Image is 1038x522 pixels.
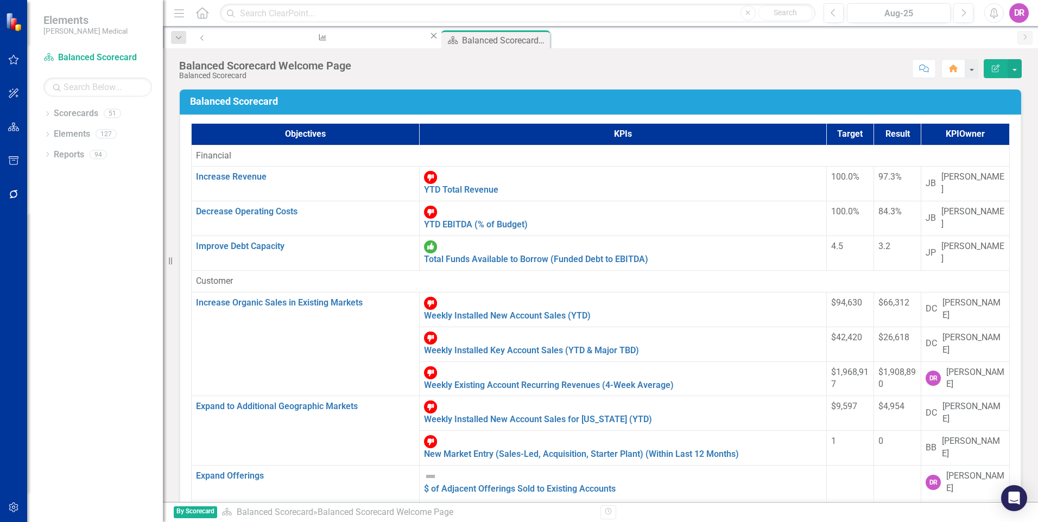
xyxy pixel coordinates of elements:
[878,332,909,342] span: $26,618
[192,236,420,271] td: Double-Click to Edit Right Click for Context Menu
[831,128,869,141] div: Target
[424,297,437,310] img: Below Target
[831,171,859,182] span: 100.0%
[43,14,128,27] span: Elements
[921,396,1010,431] td: Double-Click to Edit
[192,466,420,500] td: Double-Click to Edit Right Click for Context Menu
[90,150,107,159] div: 94
[223,41,419,54] div: Weekly Existing Account Recurring Revenues (4-Week Average)
[941,206,1005,231] div: [PERSON_NAME]
[926,407,937,419] div: DC
[878,241,890,251] span: 3.2
[196,297,363,308] a: Increase Organic Sales in Existing Markets
[419,466,826,500] td: Double-Click to Edit Right Click for Context Menu
[1009,3,1029,23] button: DR
[847,3,951,23] button: Aug-25
[104,109,121,118] div: 51
[179,60,351,72] div: Balanced Scorecard Welcome Page
[758,5,813,21] button: Search
[941,171,1005,196] div: [PERSON_NAME]
[424,310,591,321] a: Weekly Installed New Account Sales (YTD)
[424,254,648,264] a: Total Funds Available to Borrow (Funded Debt to EBITDA)
[424,470,437,483] img: Not Defined
[921,327,1010,361] td: Double-Click to Edit
[196,470,264,481] a: Expand Offerings
[946,470,1005,495] div: [PERSON_NAME]
[196,241,284,251] a: Improve Debt Capacity
[419,327,826,361] td: Double-Click to Edit Right Click for Context Menu
[192,292,420,396] td: Double-Click to Edit Right Click for Context Menu
[419,361,826,396] td: Double-Click to Edit Right Click for Context Menu
[926,247,936,259] div: JP
[851,7,947,20] div: Aug-25
[926,475,941,490] div: DR
[54,107,98,120] a: Scorecards
[424,366,437,379] img: Below Target
[419,167,826,201] td: Double-Click to Edit Right Click for Context Menu
[424,184,498,195] a: YTD Total Revenue
[419,236,826,271] td: Double-Click to Edit Right Click for Context Menu
[942,297,1005,322] div: [PERSON_NAME]
[424,345,639,355] a: Weekly Installed Key Account Sales (YTD & Major TBD)
[831,332,862,342] span: $42,420
[926,303,937,315] div: DC
[220,4,815,23] input: Search ClearPoint...
[921,236,1010,271] td: Double-Click to Edit
[424,414,652,424] a: Weekly Installed New Account Sales for [US_STATE] (YTD)
[424,171,437,184] img: Below Target
[419,201,826,236] td: Double-Click to Edit Right Click for Context Menu
[196,150,231,161] span: Financial
[878,436,883,446] span: 0
[926,442,936,454] div: BB
[424,483,616,494] a: $ of Adjacent Offerings Sold to Existing Accounts
[43,78,152,97] input: Search Below...
[54,149,84,161] a: Reports
[419,292,826,327] td: Double-Click to Edit Right Click for Context Menu
[424,219,528,230] a: YTD EBITDA (% of Budget)
[921,167,1010,201] td: Double-Click to Edit
[221,506,592,519] div: »
[942,400,1005,425] div: [PERSON_NAME]
[424,240,437,253] img: On or Above Target
[926,371,941,386] div: DR
[192,167,420,201] td: Double-Click to Edit Right Click for Context Menu
[424,435,437,448] img: Below Target
[192,271,1010,292] td: Double-Click to Edit
[831,367,869,390] span: $1,968,917
[878,367,916,390] span: $1,908,890
[878,297,909,308] span: $66,312
[942,435,1005,460] div: [PERSON_NAME]
[926,212,936,225] div: JB
[1001,485,1027,511] div: Open Intercom Messenger
[926,338,937,350] div: DC
[237,507,313,517] a: Balanced Scorecard
[942,332,1005,357] div: [PERSON_NAME]
[419,431,826,466] td: Double-Click to Edit Right Click for Context Menu
[196,171,267,182] a: Increase Revenue
[921,361,1010,396] td: Double-Click to Edit
[831,206,859,217] span: 100.0%
[96,130,117,139] div: 127
[54,128,90,141] a: Elements
[192,145,1010,167] td: Double-Click to Edit
[926,128,1005,141] div: KPI Owner
[921,431,1010,466] td: Double-Click to Edit
[831,436,836,446] span: 1
[921,466,1010,500] td: Double-Click to Edit
[878,128,916,141] div: Result
[190,96,1015,107] h3: Balanced Scorecard
[878,171,902,182] span: 97.3%
[192,396,420,466] td: Double-Click to Edit Right Click for Context Menu
[878,401,904,411] span: $4,954
[921,292,1010,327] td: Double-Click to Edit
[424,128,822,141] div: KPIs
[196,128,415,141] div: Objectives
[196,401,358,411] a: Expand to Additional Geographic Markets
[179,72,351,80] div: Balanced Scorecard
[774,8,797,17] span: Search
[424,332,437,345] img: Below Target
[424,400,437,413] img: Below Target
[462,34,547,47] div: Balanced Scorecard Welcome Page
[43,52,152,64] a: Balanced Scorecard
